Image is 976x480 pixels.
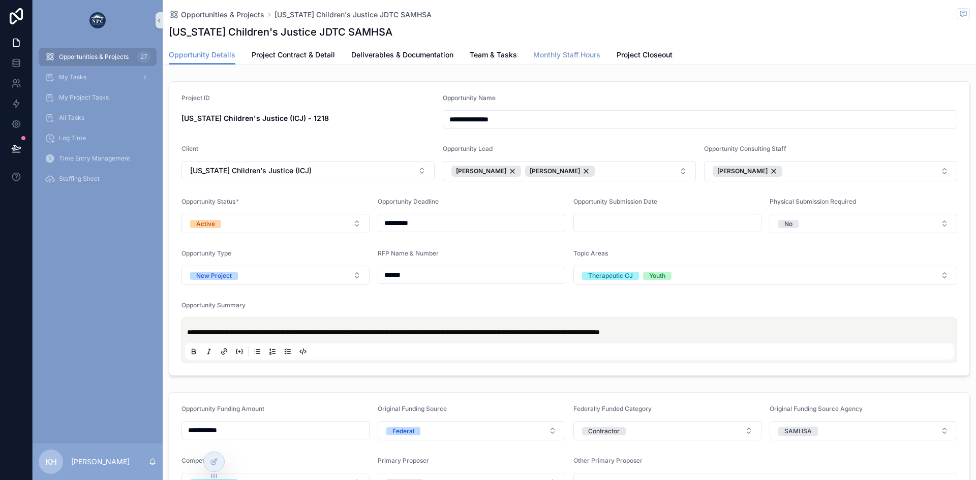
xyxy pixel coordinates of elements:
[39,129,157,147] a: Log Time
[704,161,957,181] button: Select Button
[181,301,246,309] span: Opportunity Summary
[169,25,392,39] h1: [US_STATE] Children's Justice JDTC SAMHSA
[533,46,600,66] a: Monthly Staff Hours
[784,220,792,228] div: No
[59,93,109,102] span: My Project Tasks
[582,270,639,280] button: Unselect THERAPEUTIC_CJ
[770,198,856,205] span: Physical Submission Required
[351,50,453,60] span: Deliverables & Documentation
[588,272,633,280] div: Therapeutic CJ
[89,12,106,28] img: App logo
[59,175,100,183] span: Staffing Sheet
[181,161,435,180] button: Select Button
[643,270,672,280] button: Unselect YOUTH
[378,405,447,412] span: Original Funding Source
[39,149,157,168] a: Time Entry Management
[470,50,517,60] span: Team & Tasks
[573,405,652,412] span: Federally Funded Category
[181,94,210,102] span: Project ID
[252,46,335,66] a: Project Contract & Detail
[181,114,329,122] strong: [US_STATE] Children's Justice (ICJ) - 1218
[378,198,439,205] span: Opportunity Deadline
[181,198,235,205] span: Opportunity Status
[59,134,86,142] span: Log Time
[169,46,235,65] a: Opportunity Details
[181,214,370,233] button: Select Button
[39,68,157,86] a: My Tasks
[573,198,657,205] span: Opportunity Submission Date
[181,249,231,257] span: Opportunity Type
[573,457,643,464] span: Other Primary Proposer
[71,457,130,467] p: [PERSON_NAME]
[386,426,420,436] button: Unselect FEDERAL
[704,145,786,152] span: Opportunity Consulting Staff
[378,421,566,440] button: Select Button
[770,405,863,412] span: Original Funding Source Agency
[649,272,665,280] div: Youth
[39,109,157,127] a: All Tasks
[59,73,86,81] span: My Tasks
[530,167,580,175] span: [PERSON_NAME]
[443,161,696,181] button: Select Button
[181,457,220,464] span: Competitive?
[392,427,414,435] div: Federal
[378,457,429,464] span: Primary Proposer
[713,166,782,177] button: Unselect 13
[451,166,521,177] button: Unselect 14
[588,427,620,435] div: Contractor
[274,10,432,20] a: [US_STATE] Children's Justice JDTC SAMHSA
[351,46,453,66] a: Deliverables & Documentation
[573,266,957,285] button: Select Button
[573,249,608,257] span: Topic Areas
[770,421,958,440] button: Select Button
[533,50,600,60] span: Monthly Staff Hours
[181,405,264,412] span: Opportunity Funding Amount
[181,145,198,152] span: Client
[378,249,439,257] span: RFP Name & Number
[717,167,768,175] span: [PERSON_NAME]
[617,46,673,66] a: Project Closeout
[196,220,215,228] div: Active
[59,53,129,61] span: Opportunities & Projects
[39,170,157,188] a: Staffing Sheet
[443,94,496,102] span: Opportunity Name
[252,50,335,60] span: Project Contract & Detail
[181,10,264,20] span: Opportunities & Projects
[45,456,57,468] span: KH
[169,10,264,20] a: Opportunities & Projects
[59,154,130,163] span: Time Entry Management
[443,145,493,152] span: Opportunity Lead
[456,167,506,175] span: [PERSON_NAME]
[770,214,958,233] button: Select Button
[784,427,812,436] div: SAMHSA
[525,166,595,177] button: Unselect 12
[59,114,84,122] span: All Tasks
[137,51,150,63] div: 27
[169,50,235,60] span: Opportunity Details
[181,266,370,285] button: Select Button
[617,50,673,60] span: Project Closeout
[39,48,157,66] a: Opportunities & Projects27
[196,272,232,280] div: New Project
[470,46,517,66] a: Team & Tasks
[190,166,312,176] span: [US_STATE] Children's Justice (ICJ)
[33,41,163,201] div: scrollable content
[573,421,761,440] button: Select Button
[39,88,157,107] a: My Project Tasks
